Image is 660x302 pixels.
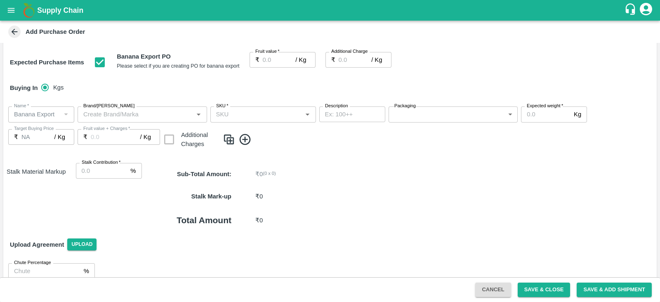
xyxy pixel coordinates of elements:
[521,106,570,122] input: 0.0
[80,109,191,120] input: Create Brand/Marka
[263,52,296,68] input: 0.0
[140,132,151,142] p: / Kg
[223,133,235,146] img: CloneIcon
[295,55,306,64] p: / Kg
[216,103,228,109] label: SKU
[53,83,64,92] span: Kgs
[82,159,120,166] label: Stalk Contribution
[331,55,335,64] p: ₹
[191,193,231,200] b: Stalk Mark-up
[11,109,58,120] input: Name
[84,267,89,276] p: %
[76,163,127,179] input: 0.0
[14,260,51,266] label: Chute Percentage
[181,130,221,149] div: Additional Charges
[302,109,313,120] button: Open
[527,103,563,109] label: Expected weight
[475,283,511,297] button: Cancel
[624,3,639,18] div: customer-support
[639,2,653,19] div: account of current user
[67,238,97,250] span: Upload
[255,170,263,179] p: ₹ 0
[339,52,372,68] input: 0.0
[2,1,21,20] button: open drawer
[213,109,300,120] input: SKU
[91,129,140,145] input: 0.0
[21,2,37,19] img: logo
[371,55,382,64] p: / Kg
[37,5,624,16] a: Supply Chain
[8,263,80,279] input: Chute
[3,163,69,233] h6: Stalk Material Markup
[255,55,259,64] p: ₹
[14,103,29,109] label: Name
[26,28,85,35] b: Add Purchase Order
[21,129,54,145] input: 0.0
[14,125,54,132] label: Target Buying Price
[193,109,204,120] button: Open
[255,192,263,201] p: ₹ 0
[54,132,65,142] p: / Kg
[14,132,18,142] p: ₹
[10,241,64,248] strong: Upload Agreement
[130,166,136,175] p: %
[325,103,348,109] label: Description
[117,63,239,69] small: Please select if you are creating PO for banana export
[177,171,231,177] strong: Sub-Total Amount :
[117,53,170,60] b: Banana Export PO
[83,132,87,142] p: ₹
[574,110,581,119] p: Kg
[41,79,71,96] div: buying_in
[331,48,368,55] label: Additional Charge
[163,129,221,150] div: Additional Charges
[83,103,134,109] label: Brand/[PERSON_NAME]
[577,283,652,297] button: Save & Add Shipment
[37,6,83,14] b: Supply Chain
[177,215,231,225] b: Total Amount
[255,48,280,55] label: Fruit value
[10,59,84,66] strong: Expected Purchase Items
[7,79,41,97] h6: Buying In
[394,103,416,109] label: Packaging
[263,170,276,179] span: ( 0 x 0 )
[255,216,263,225] p: ₹ 0
[83,125,130,132] label: Fruit value + Charges
[518,283,570,297] button: Save & Close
